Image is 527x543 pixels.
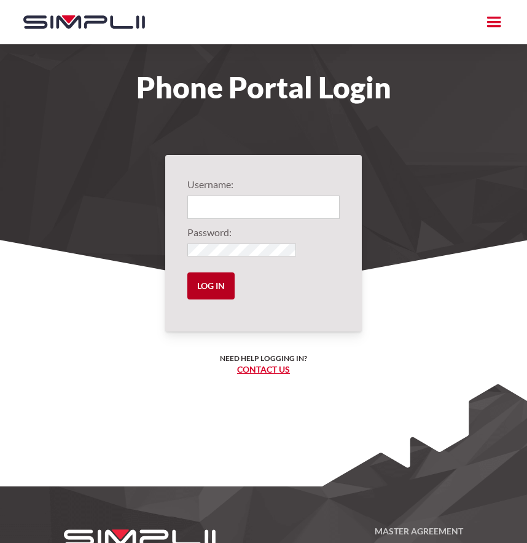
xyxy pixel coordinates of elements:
[237,364,290,375] a: Contact us
[187,225,340,240] label: Password:
[23,15,145,29] img: Simplii
[187,177,340,192] label: Username:
[187,272,235,299] input: Log in
[220,353,307,376] h6: Need help logging in? ‍
[11,74,516,101] h1: Phone Portal Login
